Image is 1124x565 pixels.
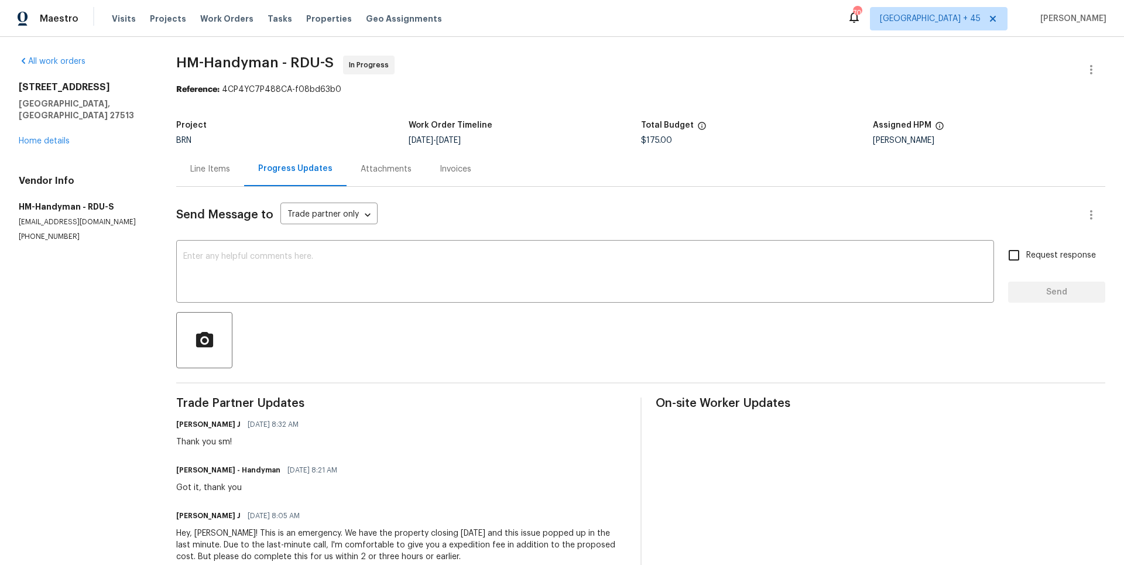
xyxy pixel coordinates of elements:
[641,121,694,129] h5: Total Budget
[409,136,461,145] span: -
[361,163,412,175] div: Attachments
[409,121,492,129] h5: Work Order Timeline
[287,464,337,476] span: [DATE] 8:21 AM
[19,81,148,93] h2: [STREET_ADDRESS]
[853,7,861,19] div: 709
[19,201,148,213] h5: HM-Handyman - RDU-S
[641,136,672,145] span: $175.00
[873,136,1105,145] div: [PERSON_NAME]
[306,13,352,25] span: Properties
[19,98,148,121] h5: [GEOGRAPHIC_DATA], [GEOGRAPHIC_DATA] 27513
[873,121,931,129] h5: Assigned HPM
[176,56,334,70] span: HM-Handyman - RDU-S
[176,84,1105,95] div: 4CP4YC7P488CA-f08bd63b0
[1036,13,1106,25] span: [PERSON_NAME]
[248,510,300,522] span: [DATE] 8:05 AM
[176,436,306,448] div: Thank you sm!
[176,209,273,221] span: Send Message to
[697,121,707,136] span: The total cost of line items that have been proposed by Opendoor. This sum includes line items th...
[19,217,148,227] p: [EMAIL_ADDRESS][DOMAIN_NAME]
[176,482,344,494] div: Got it, thank you
[268,15,292,23] span: Tasks
[19,232,148,242] p: [PHONE_NUMBER]
[248,419,299,430] span: [DATE] 8:32 AM
[176,85,220,94] b: Reference:
[880,13,981,25] span: [GEOGRAPHIC_DATA] + 45
[656,398,1105,409] span: On-site Worker Updates
[409,136,433,145] span: [DATE]
[112,13,136,25] span: Visits
[176,398,626,409] span: Trade Partner Updates
[176,510,241,522] h6: [PERSON_NAME] J
[935,121,944,136] span: The hpm assigned to this work order.
[200,13,253,25] span: Work Orders
[176,136,191,145] span: BRN
[436,136,461,145] span: [DATE]
[1026,249,1096,262] span: Request response
[280,206,378,225] div: Trade partner only
[349,59,393,71] span: In Progress
[366,13,442,25] span: Geo Assignments
[190,163,230,175] div: Line Items
[19,57,85,66] a: All work orders
[19,137,70,145] a: Home details
[150,13,186,25] span: Projects
[176,528,626,563] div: Hey, [PERSON_NAME]! This is an emergency. We have the property closing [DATE] and this issue popp...
[40,13,78,25] span: Maestro
[440,163,471,175] div: Invoices
[258,163,333,174] div: Progress Updates
[176,419,241,430] h6: [PERSON_NAME] J
[176,121,207,129] h5: Project
[19,175,148,187] h4: Vendor Info
[176,464,280,476] h6: [PERSON_NAME] - Handyman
